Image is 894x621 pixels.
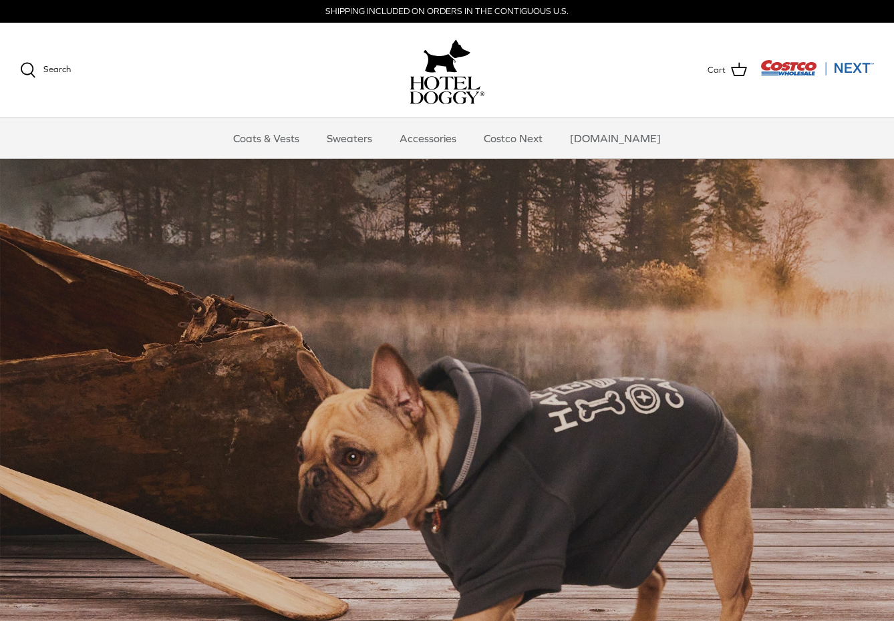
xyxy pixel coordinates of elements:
span: Search [43,64,71,74]
a: [DOMAIN_NAME] [558,118,673,158]
a: Accessories [388,118,468,158]
a: Costco Next [472,118,555,158]
a: Cart [708,61,747,79]
a: hoteldoggy.com hoteldoggycom [410,36,484,104]
a: Sweaters [315,118,384,158]
a: Search [20,62,71,78]
span: Cart [708,63,726,77]
a: Visit Costco Next [760,68,874,78]
img: Costco Next [760,59,874,76]
a: Coats & Vests [221,118,311,158]
img: hoteldoggycom [410,76,484,104]
img: hoteldoggy.com [424,36,470,76]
